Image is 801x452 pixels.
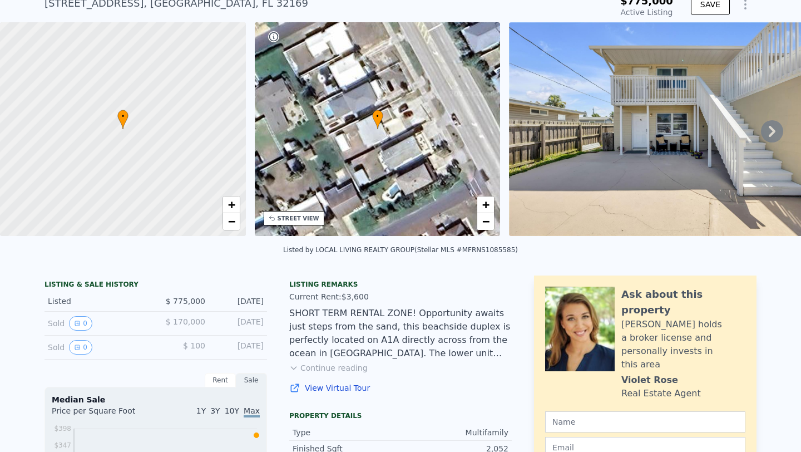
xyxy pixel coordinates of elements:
[117,110,128,129] div: •
[545,411,745,433] input: Name
[289,362,368,374] button: Continue reading
[621,387,701,400] div: Real Estate Agent
[621,318,745,371] div: [PERSON_NAME] holds a broker license and personally invests in this area
[477,196,494,213] a: Zoom in
[400,427,508,438] div: Multifamily
[214,340,264,355] div: [DATE]
[283,246,518,254] div: Listed by LOCAL LIVING REALTY GROUP (Stellar MLS #MFRNS1085585)
[289,382,512,394] a: View Virtual Tour
[69,316,92,331] button: View historical data
[205,373,236,387] div: Rent
[289,280,512,289] div: Listing remarks
[372,111,383,121] span: •
[69,340,92,355] button: View historical data
[482,198,489,212] span: +
[228,214,235,228] span: −
[236,373,267,387] div: Sale
[48,340,147,355] div: Sold
[225,406,239,415] span: 10Y
[214,296,264,307] div: [DATE]
[196,406,206,415] span: 1Y
[621,374,678,387] div: Violet Rose
[44,280,267,291] div: LISTING & SALE HISTORY
[214,316,264,331] div: [DATE]
[48,316,147,331] div: Sold
[293,427,400,438] div: Type
[166,317,205,326] span: $ 170,000
[166,297,205,306] span: $ 775,000
[621,8,673,17] span: Active Listing
[54,425,71,433] tspan: $398
[244,406,260,417] span: Max
[372,110,383,129] div: •
[52,394,260,405] div: Median Sale
[289,292,342,301] span: Current Rent:
[477,213,494,230] a: Zoom out
[223,213,240,230] a: Zoom out
[342,292,369,301] span: $3,600
[117,111,128,121] span: •
[52,405,156,423] div: Price per Square Foot
[289,411,512,420] div: Property details
[289,307,512,360] div: SHORT TERM RENTAL ZONE! Opportunity awaits just steps from the sand, this beachside duplex is per...
[54,441,71,449] tspan: $347
[621,287,745,318] div: Ask about this property
[183,341,205,350] span: $ 100
[482,214,489,228] span: −
[48,296,147,307] div: Listed
[223,196,240,213] a: Zoom in
[278,214,319,223] div: STREET VIEW
[210,406,220,415] span: 3Y
[228,198,235,212] span: +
